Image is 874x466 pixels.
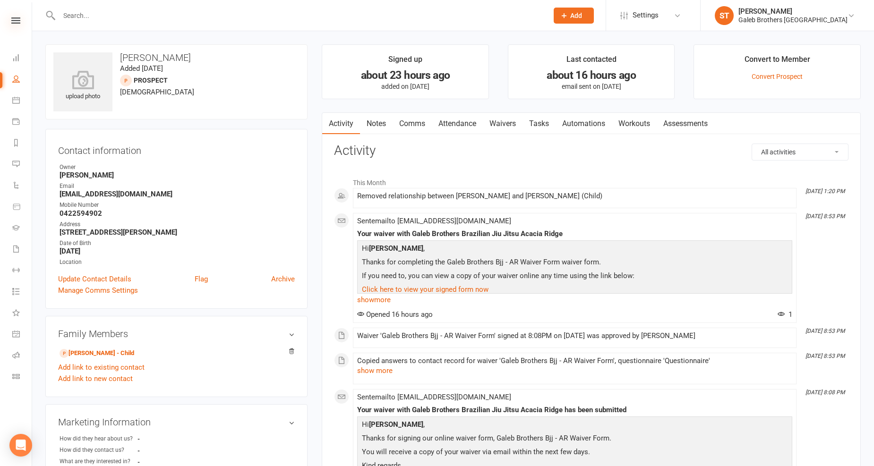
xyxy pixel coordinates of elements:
div: Removed relationship between [PERSON_NAME] and [PERSON_NAME] (Child) [357,192,792,200]
a: Automations [556,113,612,135]
h3: [PERSON_NAME] [53,52,300,63]
a: Payments [12,112,32,133]
div: What are they interested in? [60,457,137,466]
div: How did they contact us? [60,446,137,455]
a: Workouts [612,113,657,135]
i: [DATE] 8:53 PM [805,213,845,220]
div: Convert to Member [745,53,810,70]
a: Class kiosk mode [12,367,32,388]
input: Search... [56,9,541,22]
a: Tasks [523,113,556,135]
div: Address [60,220,295,229]
div: Copied answers to contact record for waiver 'Galeb Brothers Bjj - AR Waiver Form', questionnaire ... [357,357,792,365]
a: show more [357,293,792,306]
p: email sent on [DATE] [517,83,666,90]
a: Roll call kiosk mode [12,346,32,367]
div: Galeb Brothers [GEOGRAPHIC_DATA] [738,16,848,24]
a: Update Contact Details [58,273,131,285]
div: Owner [60,163,295,172]
a: What's New [12,303,32,324]
a: Flag [195,273,208,285]
p: You will receive a copy of your waiver via email within the next few days. [360,446,790,460]
a: Product Sales [12,197,32,218]
p: Hi , [360,243,790,256]
i: [DATE] 8:08 PM [805,389,845,396]
strong: [PERSON_NAME] [60,171,295,179]
a: Waivers [483,113,523,135]
span: 1 [778,310,792,319]
a: Add link to new contact [58,373,133,384]
div: Waiver 'Galeb Brothers Bjj - AR Waiver Form' signed at 8:08PM on [DATE] was approved by [PERSON_N... [357,332,792,340]
a: Click here to view your signed form now [362,285,488,294]
div: about 23 hours ago [331,70,480,80]
a: Dashboard [12,48,32,69]
h3: Activity [334,144,848,158]
p: Hi , [360,419,790,432]
strong: [PERSON_NAME] [369,244,423,253]
a: Comms [393,113,432,135]
a: Add link to existing contact [58,362,145,373]
h3: Marketing Information [58,417,295,427]
span: Settings [633,5,659,26]
div: How did they hear about us? [60,434,137,443]
strong: [DATE] [60,247,295,255]
div: upload photo [53,70,112,102]
a: Assessments [657,113,714,135]
div: Date of Birth [60,239,295,248]
div: Mobile Number [60,201,295,210]
i: [DATE] 8:53 PM [805,353,845,359]
i: [DATE] 8:53 PM [805,328,845,334]
div: Signed up [388,53,422,70]
i: [DATE] 1:20 PM [805,188,845,195]
button: show more [357,365,393,376]
strong: - [137,447,192,454]
p: If you need to, you can view a copy of your waiver online any time using the link below: [360,270,790,284]
div: Your waiver with Galeb Brothers Brazilian Jiu Jitsu Acacia Ridge [357,230,792,238]
span: Sent email to [EMAIL_ADDRESS][DOMAIN_NAME] [357,393,511,401]
div: [PERSON_NAME] [738,7,848,16]
strong: [STREET_ADDRESS][PERSON_NAME] [60,228,295,237]
strong: - [137,435,192,442]
div: about 16 hours ago [517,70,666,80]
a: Reports [12,133,32,154]
div: Open Intercom Messenger [9,434,32,457]
time: Added [DATE] [120,64,163,73]
strong: [PERSON_NAME] [369,420,423,429]
div: ST [715,6,734,25]
p: Thanks for completing the Galeb Brothers Bjj - AR Waiver Form waiver form. [360,256,790,270]
strong: 0422594902 [60,209,295,218]
a: General attendance kiosk mode [12,324,32,346]
span: [DEMOGRAPHIC_DATA] [120,88,194,96]
strong: - [137,458,192,466]
div: Last contacted [566,53,617,70]
span: Opened 16 hours ago [357,310,433,319]
button: Add [554,8,594,24]
a: Calendar [12,91,32,112]
a: Attendance [432,113,483,135]
strong: [EMAIL_ADDRESS][DOMAIN_NAME] [60,190,295,198]
a: Notes [360,113,393,135]
h3: Family Members [58,329,295,339]
p: added on [DATE] [331,83,480,90]
a: Convert Prospect [752,73,803,80]
h3: Contact information [58,142,295,156]
span: Add [570,12,582,19]
a: [PERSON_NAME] - Child [60,348,134,358]
li: This Month [334,173,848,188]
span: Sent email to [EMAIL_ADDRESS][DOMAIN_NAME] [357,217,511,225]
a: Archive [271,273,295,285]
p: Thanks for signing our online waiver form, Galeb Brothers Bjj - AR Waiver Form. [360,432,790,446]
div: Email [60,182,295,191]
a: Manage Comms Settings [58,285,138,296]
div: Your waiver with Galeb Brothers Brazilian Jiu Jitsu Acacia Ridge has been submitted [357,406,792,414]
a: Activity [322,113,360,135]
snap: prospect [134,76,168,84]
div: Location [60,258,295,267]
a: People [12,69,32,91]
